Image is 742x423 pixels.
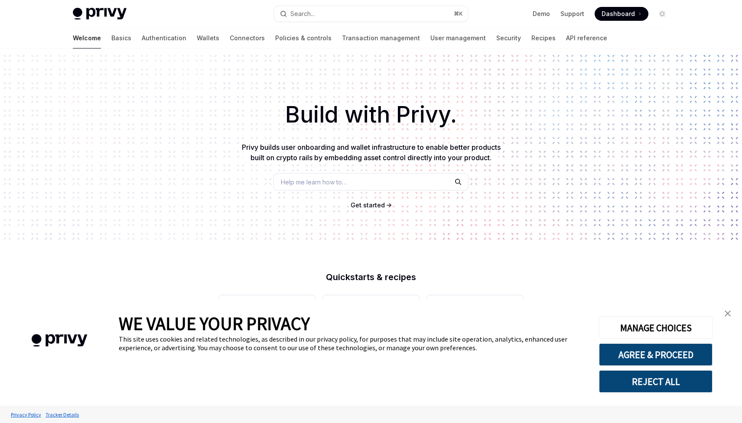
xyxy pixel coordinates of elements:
a: Policies & controls [275,28,332,48]
span: Help me learn how to… [281,178,347,187]
button: MANAGE CHOICES [599,316,713,339]
span: ⌘ K [454,10,463,17]
a: Demo [533,10,550,18]
a: Support [560,10,584,18]
h2: Quickstarts & recipes [218,273,524,281]
a: Authentication [142,28,186,48]
a: User management [430,28,486,48]
a: Recipes [531,28,556,48]
a: **** **** **** ***Use the React Native SDK to build a mobile app on Solana. [322,295,420,384]
a: Tracker Details [43,407,81,422]
a: Get started [351,201,385,210]
button: REJECT ALL [599,370,713,393]
img: close banner [725,310,731,316]
a: API reference [566,28,607,48]
a: Transaction management [342,28,420,48]
button: AGREE & PROCEED [599,343,713,366]
a: Privacy Policy [9,407,43,422]
a: Wallets [197,28,219,48]
img: company logo [13,322,106,359]
a: Basics [111,28,131,48]
a: close banner [719,305,736,322]
img: light logo [73,8,127,20]
div: Search... [290,9,315,19]
a: **** *****Whitelabel login, wallets, and user management with your own UI and branding. [426,295,524,384]
span: WE VALUE YOUR PRIVACY [119,312,310,335]
div: This site uses cookies and related technologies, as described in our privacy policy, for purposes... [119,335,586,352]
h1: Build with Privy. [14,98,728,132]
span: Privy builds user onboarding and wallet infrastructure to enable better products built on crypto ... [242,143,501,162]
button: Toggle dark mode [655,7,669,21]
span: Get started [351,201,385,209]
a: Connectors [230,28,265,48]
button: Search...⌘K [274,6,468,22]
a: Dashboard [595,7,648,21]
span: Dashboard [602,10,635,18]
a: Security [496,28,521,48]
a: Welcome [73,28,101,48]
